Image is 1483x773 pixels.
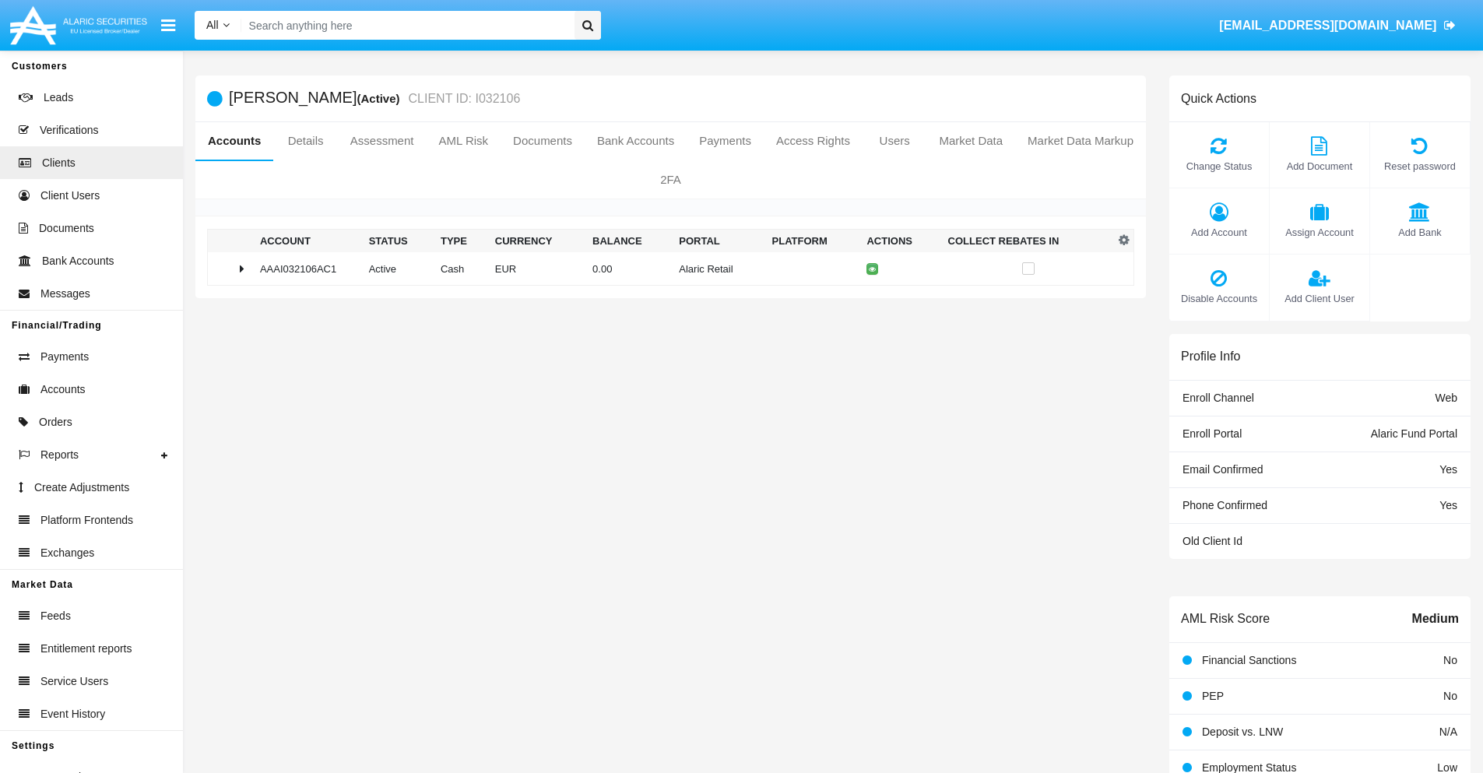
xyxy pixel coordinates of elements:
span: Change Status [1177,159,1261,174]
a: Details [273,122,337,160]
span: Add Client User [1277,291,1362,306]
a: Assessment [338,122,427,160]
th: Type [434,230,489,253]
span: Phone Confirmed [1183,499,1267,511]
span: Exchanges [40,545,94,561]
span: No [1443,654,1457,666]
a: Market Data [926,122,1015,160]
span: Yes [1439,463,1457,476]
span: Add Bank [1378,225,1462,240]
a: AML Risk [426,122,501,160]
td: EUR [489,252,586,286]
h6: Quick Actions [1181,91,1256,106]
a: Accounts [195,122,273,160]
input: Search [241,11,569,40]
span: [EMAIL_ADDRESS][DOMAIN_NAME] [1219,19,1436,32]
h6: AML Risk Score [1181,611,1270,626]
a: Documents [501,122,585,160]
span: Disable Accounts [1177,291,1261,306]
th: Balance [586,230,673,253]
span: No [1443,690,1457,702]
span: Reset password [1378,159,1462,174]
span: Orders [39,414,72,430]
td: Alaric Retail [673,252,765,286]
span: Old Client Id [1183,535,1242,547]
a: Access Rights [764,122,863,160]
a: Market Data Markup [1015,122,1146,160]
span: Add Account [1177,225,1261,240]
small: CLIENT ID: I032106 [405,93,521,105]
span: Entitlement reports [40,641,132,657]
th: Status [363,230,434,253]
span: Enroll Channel [1183,392,1254,404]
span: Create Adjustments [34,480,129,496]
td: Cash [434,252,489,286]
span: Reports [40,447,79,463]
span: Add Document [1277,159,1362,174]
span: Enroll Portal [1183,427,1242,440]
span: Medium [1412,610,1459,628]
img: Logo image [8,2,149,48]
span: Event History [40,706,105,722]
span: Leads [44,90,73,106]
a: Users [863,122,926,160]
th: Platform [766,230,861,253]
span: Bank Accounts [42,253,114,269]
span: Assign Account [1277,225,1362,240]
span: Yes [1439,499,1457,511]
span: PEP [1202,690,1224,702]
th: Portal [673,230,765,253]
span: Platform Frontends [40,512,133,529]
td: Active [363,252,434,286]
span: Client Users [40,188,100,204]
div: (Active) [357,90,404,107]
span: Financial Sanctions [1202,654,1296,666]
span: Accounts [40,381,86,398]
span: Web [1435,392,1457,404]
span: Clients [42,155,76,171]
a: [EMAIL_ADDRESS][DOMAIN_NAME] [1212,4,1464,47]
span: Messages [40,286,90,302]
a: All [195,17,241,33]
h5: [PERSON_NAME] [229,90,520,107]
span: N/A [1439,726,1457,738]
a: Bank Accounts [585,122,687,160]
span: Verifications [40,122,98,139]
span: Deposit vs. LNW [1202,726,1283,738]
span: Feeds [40,608,71,624]
h6: Profile Info [1181,349,1240,364]
span: Alaric Fund Portal [1371,427,1457,440]
span: Email Confirmed [1183,463,1263,476]
td: 0.00 [586,252,673,286]
span: Service Users [40,673,108,690]
a: 2FA [195,161,1146,199]
th: Collect Rebates In [942,230,1115,253]
span: Payments [40,349,89,365]
th: Actions [860,230,941,253]
th: Currency [489,230,586,253]
span: Documents [39,220,94,237]
a: Payments [687,122,764,160]
span: All [206,19,219,31]
th: Account [254,230,363,253]
td: AAAI032106AC1 [254,252,363,286]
